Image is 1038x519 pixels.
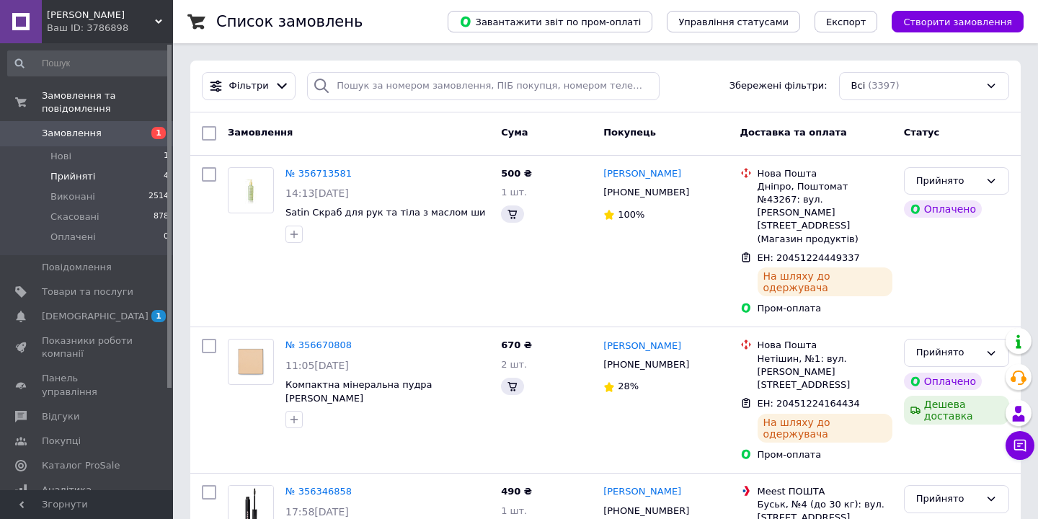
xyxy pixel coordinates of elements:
span: Покупці [42,435,81,448]
div: Нетішин, №1: вул. [PERSON_NAME][STREET_ADDRESS] [758,352,892,392]
div: На шляху до одержувача [758,414,892,443]
span: Скасовані [50,210,99,223]
span: ЕН: 20451224164434 [758,398,860,409]
span: Статус [904,127,940,138]
div: Пром-оплата [758,448,892,461]
div: Ваш ID: 3786898 [47,22,173,35]
div: Оплачено [904,200,982,218]
div: Нова Пошта [758,167,892,180]
span: Показники роботи компанії [42,334,133,360]
div: Нова Пошта [758,339,892,352]
span: Аналітика [42,484,92,497]
img: Фото товару [234,340,268,384]
h1: Список замовлень [216,13,363,30]
div: Прийнято [916,174,980,189]
span: 2 шт. [501,359,527,370]
span: Покупець [603,127,656,138]
button: Створити замовлення [892,11,1024,32]
span: 100% [618,209,644,220]
div: [PHONE_NUMBER] [600,355,692,374]
span: Замовлення [42,127,102,140]
a: Фото товару [228,167,274,213]
div: [PHONE_NUMBER] [600,183,692,202]
a: Компактна мінеральна пудра [PERSON_NAME] [285,379,432,404]
a: Фото товару [228,339,274,385]
span: (3397) [868,80,899,91]
span: Відгуки [42,410,79,423]
span: 1 [151,127,166,139]
span: 11:05[DATE] [285,360,349,371]
span: 14:13[DATE] [285,187,349,199]
span: 670 ₴ [501,340,532,350]
img: Фото товару [238,168,263,213]
div: Meest ПОШТА [758,485,892,498]
div: Оплачено [904,373,982,390]
span: 1 шт. [501,187,527,198]
span: Всі [851,79,866,93]
div: На шляху до одержувача [758,267,892,296]
span: Cума [501,127,528,138]
div: Дніпро, Поштомат №43267: вул. [PERSON_NAME][STREET_ADDRESS] (Магазин продуктів) [758,180,892,246]
span: 0 [164,231,169,244]
span: 4 [164,170,169,183]
span: Збережені фільтри: [729,79,828,93]
span: Товари та послуги [42,285,133,298]
span: Панель управління [42,372,133,398]
span: 1 шт. [501,505,527,516]
span: Повідомлення [42,261,112,274]
span: Доставка та оплата [740,127,847,138]
span: Фільтри [229,79,269,93]
a: Satin Скраб для рук та тіла з маслом ши [285,207,486,218]
button: Завантажити звіт по пром-оплаті [448,11,652,32]
span: ЕН: 20451224449337 [758,252,860,263]
span: Оплачені [50,231,96,244]
a: [PERSON_NAME] [603,167,681,181]
span: Експорт [826,17,866,27]
a: № 356713581 [285,168,352,179]
button: Чат з покупцем [1006,431,1034,460]
span: Створити замовлення [903,17,1012,27]
span: Замовлення та повідомлення [42,89,173,115]
a: Створити замовлення [877,16,1024,27]
span: Виконані [50,190,95,203]
span: [DEMOGRAPHIC_DATA] [42,310,148,323]
span: Управління статусами [678,17,789,27]
a: [PERSON_NAME] [603,485,681,499]
input: Пошук [7,50,170,76]
span: 500 ₴ [501,168,532,179]
a: [PERSON_NAME] [603,340,681,353]
span: Мері Кей Ніна [47,9,155,22]
span: 490 ₴ [501,486,532,497]
span: Прийняті [50,170,95,183]
input: Пошук за номером замовлення, ПІБ покупця, номером телефону, Email, номером накладної [307,72,660,100]
a: № 356346858 [285,486,352,497]
button: Експорт [815,11,878,32]
button: Управління статусами [667,11,800,32]
span: Нові [50,150,71,163]
span: Замовлення [228,127,293,138]
div: Прийнято [916,345,980,360]
span: 1 [151,310,166,322]
span: 2514 [148,190,169,203]
div: Пром-оплата [758,302,892,315]
span: 28% [618,381,639,391]
span: 17:58[DATE] [285,506,349,518]
span: Каталог ProSale [42,459,120,472]
span: Завантажити звіт по пром-оплаті [459,15,641,28]
div: Прийнято [916,492,980,507]
span: 878 [154,210,169,223]
div: Дешева доставка [904,396,1009,425]
a: № 356670808 [285,340,352,350]
span: 1 [164,150,169,163]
